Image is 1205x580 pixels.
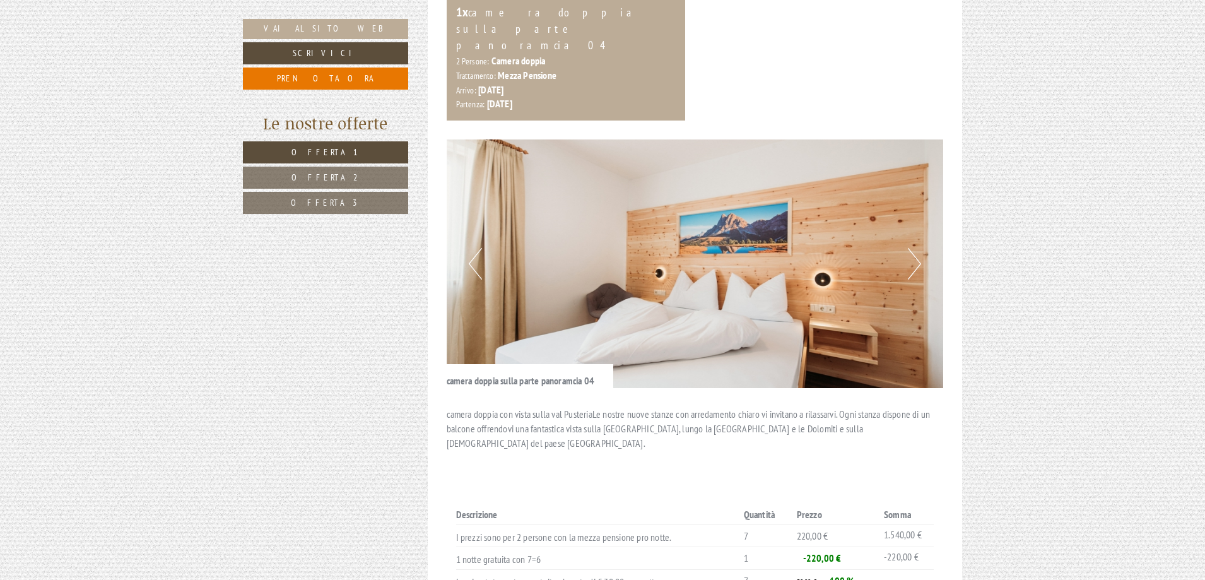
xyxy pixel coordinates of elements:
[456,3,676,54] div: camera doppia sulla parte panoramcia 04
[739,547,792,570] td: 1
[243,112,408,135] div: Le nostre offerte
[491,54,546,67] b: Camera doppia
[291,172,360,183] span: Offerta 2
[487,97,512,110] b: [DATE]
[447,139,944,388] img: image
[469,248,482,280] button: Previous
[456,56,490,67] small: 2 Persone:
[879,524,934,547] td: 1.540,00 €
[243,19,408,39] a: Vai al sito web
[908,248,921,280] button: Next
[291,146,360,158] span: Offerta 1
[456,98,485,110] small: Partenza:
[879,547,934,570] td: -220,00 €
[456,547,739,570] td: 1 notte gratuita con 7=6
[456,524,739,547] td: I prezzi sono per 2 persone con la mezza pensione pro notte.
[456,70,496,81] small: Trattamento:
[447,364,614,388] div: camera doppia sulla parte panoramcia 04
[478,83,503,96] b: [DATE]
[447,407,944,451] p: camera doppia con vista sulla val PusteriaLe nostre nuove stanze con arredamento chiaro vi invita...
[739,505,792,524] th: Quantità
[456,505,739,524] th: Descrizione
[797,530,828,542] span: 220,00 €
[803,552,842,564] span: -220,00 €
[792,505,879,524] th: Prezzo
[456,4,468,20] b: 1x
[498,69,556,81] b: Mezza Pensione
[291,197,361,208] span: Offerta 3
[456,85,476,96] small: Arrivo:
[879,505,934,524] th: Somma
[243,68,408,90] a: Prenota ora
[739,524,792,547] td: 7
[243,42,408,64] a: Scrivici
